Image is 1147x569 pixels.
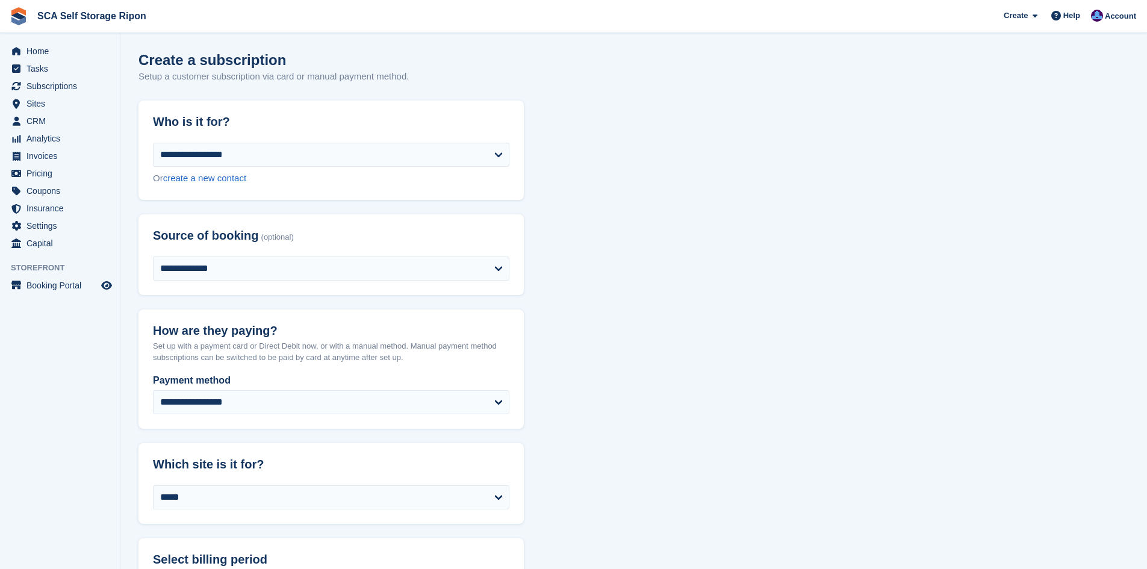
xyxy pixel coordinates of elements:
[33,6,151,26] a: SCA Self Storage Ripon
[138,52,286,68] h1: Create a subscription
[6,217,114,234] a: menu
[6,148,114,164] a: menu
[153,115,509,129] h2: Who is it for?
[261,233,294,242] span: (optional)
[26,165,99,182] span: Pricing
[6,200,114,217] a: menu
[26,113,99,129] span: CRM
[153,172,509,185] div: Or
[10,7,28,25] img: stora-icon-8386f47178a22dfd0bd8f6a31ec36ba5ce8667c1dd55bd0f319d3a0aa187defe.svg
[6,95,114,112] a: menu
[99,278,114,293] a: Preview store
[26,43,99,60] span: Home
[6,43,114,60] a: menu
[26,148,99,164] span: Invoices
[1063,10,1080,22] span: Help
[6,182,114,199] a: menu
[26,200,99,217] span: Insurance
[6,277,114,294] a: menu
[138,70,409,84] p: Setup a customer subscription via card or manual payment method.
[153,229,259,243] span: Source of booking
[6,113,114,129] a: menu
[26,235,99,252] span: Capital
[6,78,114,95] a: menu
[6,60,114,77] a: menu
[163,173,246,183] a: create a new contact
[1004,10,1028,22] span: Create
[153,340,509,364] p: Set up with a payment card or Direct Debit now, or with a manual method. Manual payment method su...
[153,458,509,471] h2: Which site is it for?
[153,324,509,338] h2: How are they paying?
[11,262,120,274] span: Storefront
[26,182,99,199] span: Coupons
[153,373,509,388] label: Payment method
[26,130,99,147] span: Analytics
[26,217,99,234] span: Settings
[153,553,509,567] h2: Select billing period
[6,165,114,182] a: menu
[6,130,114,147] a: menu
[1091,10,1103,22] img: Sarah Race
[1105,10,1136,22] span: Account
[26,78,99,95] span: Subscriptions
[6,235,114,252] a: menu
[26,95,99,112] span: Sites
[26,60,99,77] span: Tasks
[26,277,99,294] span: Booking Portal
